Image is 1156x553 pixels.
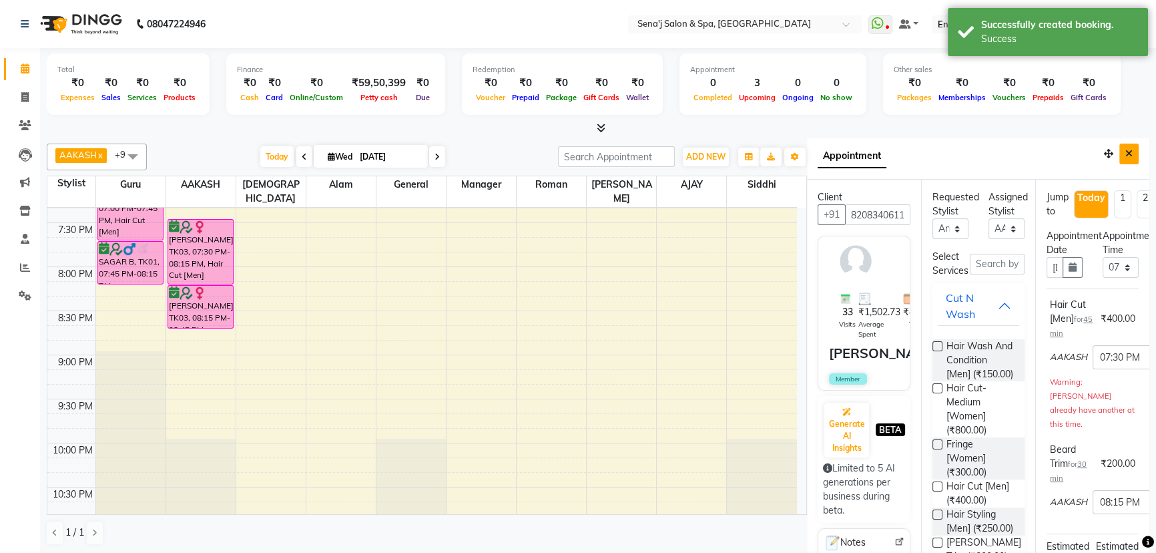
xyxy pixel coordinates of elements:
span: Package [543,93,580,102]
div: ₹0 [160,75,199,91]
span: Fringe [Women] (₹300.00) [946,437,1014,480]
div: Limited to 5 AI generations per business during beta. [823,462,905,518]
div: ₹0 [262,75,286,91]
div: ₹400.00 [1101,312,1135,326]
div: 8:30 PM [55,311,95,325]
span: Manager [447,176,516,193]
span: Hair Cut- Medium [Women] (₹800.00) [946,381,1014,437]
input: Search Appointment [558,146,675,167]
span: Siddhi [727,176,797,193]
div: [PERSON_NAME], TK03, 07:30 PM-08:15 PM, Hair Cut [Men] [168,220,234,284]
div: 10:00 PM [50,443,95,457]
div: ₹200.00 [1101,457,1135,471]
div: Total [57,64,199,75]
span: Prepaids [1029,93,1067,102]
img: logo [34,5,125,43]
span: Packages [894,93,935,102]
div: ₹0 [894,75,935,91]
div: Redemption [473,64,652,75]
span: Gift Cards [580,93,623,102]
div: 8:00 PM [55,267,95,281]
div: ₹0 [124,75,160,91]
span: Roman [517,176,586,193]
span: Hair Styling [Men] (₹250.00) [946,508,1014,536]
div: Requested Stylist [932,190,968,218]
div: ₹0 [473,75,509,91]
span: BETA [876,423,905,436]
span: Today [260,146,294,167]
div: ₹0 [935,75,989,91]
div: ₹0 [98,75,124,91]
div: Jump to [1047,190,1069,218]
span: [PERSON_NAME] [587,176,656,207]
div: ₹0 [989,75,1029,91]
button: +91 [818,204,846,225]
div: Select Services [922,250,960,278]
span: AAKASH [59,150,97,160]
div: Hair Cut [Men] [1050,298,1095,340]
span: Ongoing [779,93,817,102]
div: ₹0 [543,75,580,91]
span: No show [817,93,856,102]
span: Gift Cards [1067,93,1110,102]
div: 10:30 PM [50,488,95,502]
div: 9:30 PM [55,399,95,413]
span: Memberships [935,93,989,102]
span: [DEMOGRAPHIC_DATA] [236,176,306,207]
div: Appointment [690,64,856,75]
button: Cut N Wash [938,286,1019,326]
span: Total Spent [909,319,944,329]
span: Hair Wash And Condition [Men] (₹150.00) [946,339,1014,381]
small: Warning: [PERSON_NAME] already have another at this time. [1050,377,1135,429]
span: General [376,176,446,193]
span: ₹49,590.14 [903,305,950,319]
span: Appointment [818,144,886,168]
div: 3 [736,75,779,91]
span: Visits [839,319,856,329]
span: Wed [324,152,356,162]
div: ₹0 [623,75,652,91]
div: Appointment Date [1047,229,1083,257]
span: ₹1,502.73 [858,305,900,319]
span: Guru [96,176,166,193]
span: Prepaid [509,93,543,102]
a: x [97,150,103,160]
span: Average Spent [858,319,900,339]
span: Upcoming [736,93,779,102]
div: SAGAR B, TK01, 07:00 PM-07:45 PM, Hair Cut [Men] [98,176,164,240]
span: Notes [824,534,866,552]
div: [PERSON_NAME] [829,343,940,363]
div: 0 [817,75,856,91]
div: ₹0 [286,75,346,91]
div: ₹0 [509,75,543,91]
span: Wallet [623,93,652,102]
button: Close [1119,144,1139,164]
span: AJAY [657,176,726,193]
div: 7:30 PM [55,223,95,237]
div: ₹0 [57,75,98,91]
button: Generate AI Insights [824,403,869,457]
input: Search by Name/Mobile/Email/Code [845,204,910,225]
span: 33 [842,305,853,319]
span: AAKASH [166,176,236,193]
img: avatar [836,242,875,281]
span: 1 / 1 [65,526,84,540]
button: ADD NEW [683,148,729,166]
div: ₹0 [1029,75,1067,91]
div: Success [981,32,1138,46]
span: Card [262,93,286,102]
div: Beard Trim [1050,443,1095,485]
span: Services [124,93,160,102]
input: Search by service name [970,254,1025,274]
span: Hair Cut [Men] (₹400.00) [946,480,1014,508]
div: 0 [690,75,736,91]
div: ₹0 [1067,75,1110,91]
span: Due [412,93,433,102]
div: Finance [237,64,435,75]
li: 1 [1114,190,1131,218]
span: Products [160,93,199,102]
small: for [1050,459,1087,483]
div: ₹0 [580,75,623,91]
span: Completed [690,93,736,102]
span: AAKASH [1050,496,1087,509]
